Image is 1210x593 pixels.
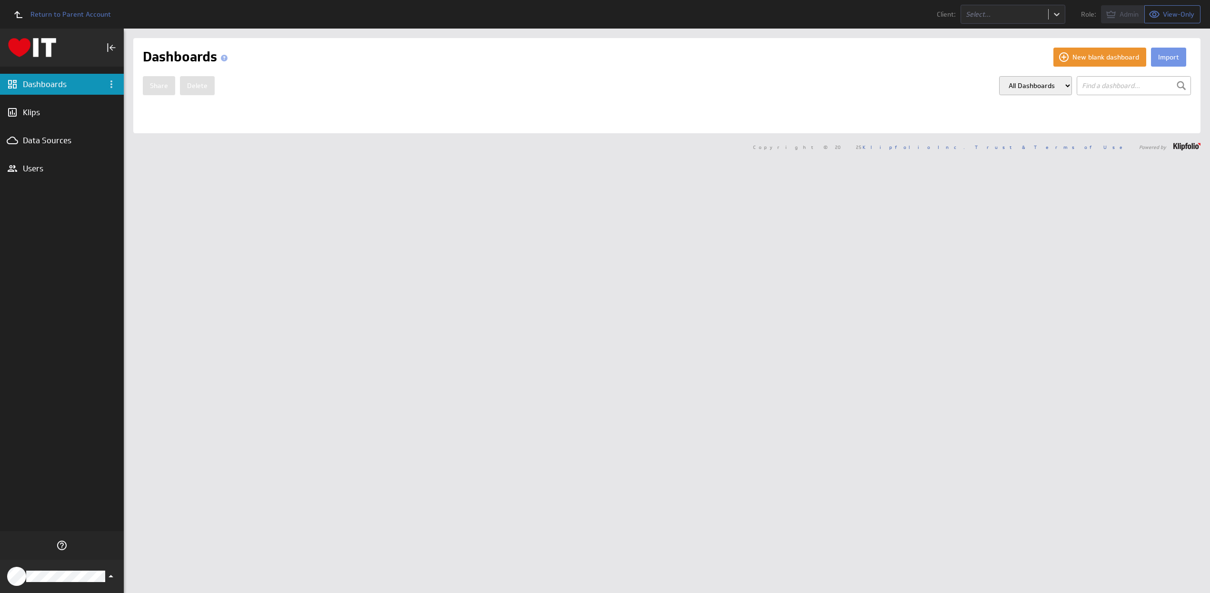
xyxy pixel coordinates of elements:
img: logo-footer.png [1173,143,1200,150]
button: Share [143,76,175,95]
img: Klipfolio logo [8,38,56,57]
a: Return to Parent Account [8,4,111,25]
div: Collapse [103,40,119,56]
button: Delete [180,76,215,95]
span: Copyright © 2025 [753,145,965,149]
div: Select... [966,11,1043,18]
button: View as Admin [1101,5,1145,23]
input: Find a dashboard... [1077,76,1191,95]
button: Import [1151,48,1186,67]
div: Go to Dashboards [8,38,56,57]
div: Klips [23,107,101,118]
span: Client: [937,11,956,18]
div: Data Sources [23,135,101,146]
a: Klipfolio Inc. [863,144,965,150]
h1: Dashboards [143,48,231,67]
span: View-Only [1163,10,1194,19]
span: Admin [1120,10,1139,19]
div: Users [23,163,101,174]
span: Role: [1081,11,1096,18]
button: View as View-Only [1145,5,1200,23]
span: Powered by [1139,145,1166,149]
span: Return to Parent Account [30,11,111,18]
div: Help [54,537,70,553]
button: New blank dashboard [1053,48,1146,67]
div: Dashboard menu [103,76,119,92]
a: Trust & Terms of Use [975,144,1129,150]
div: Dashboards [23,79,101,89]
